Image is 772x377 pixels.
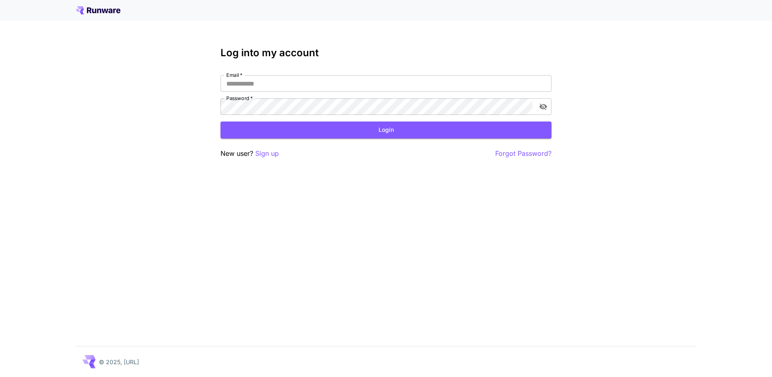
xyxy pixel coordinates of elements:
[226,72,242,79] label: Email
[221,148,279,159] p: New user?
[99,358,139,366] p: © 2025, [URL]
[536,99,551,114] button: toggle password visibility
[255,148,279,159] button: Sign up
[226,95,253,102] label: Password
[221,122,551,138] button: Login
[221,47,551,59] h3: Log into my account
[495,148,551,159] button: Forgot Password?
